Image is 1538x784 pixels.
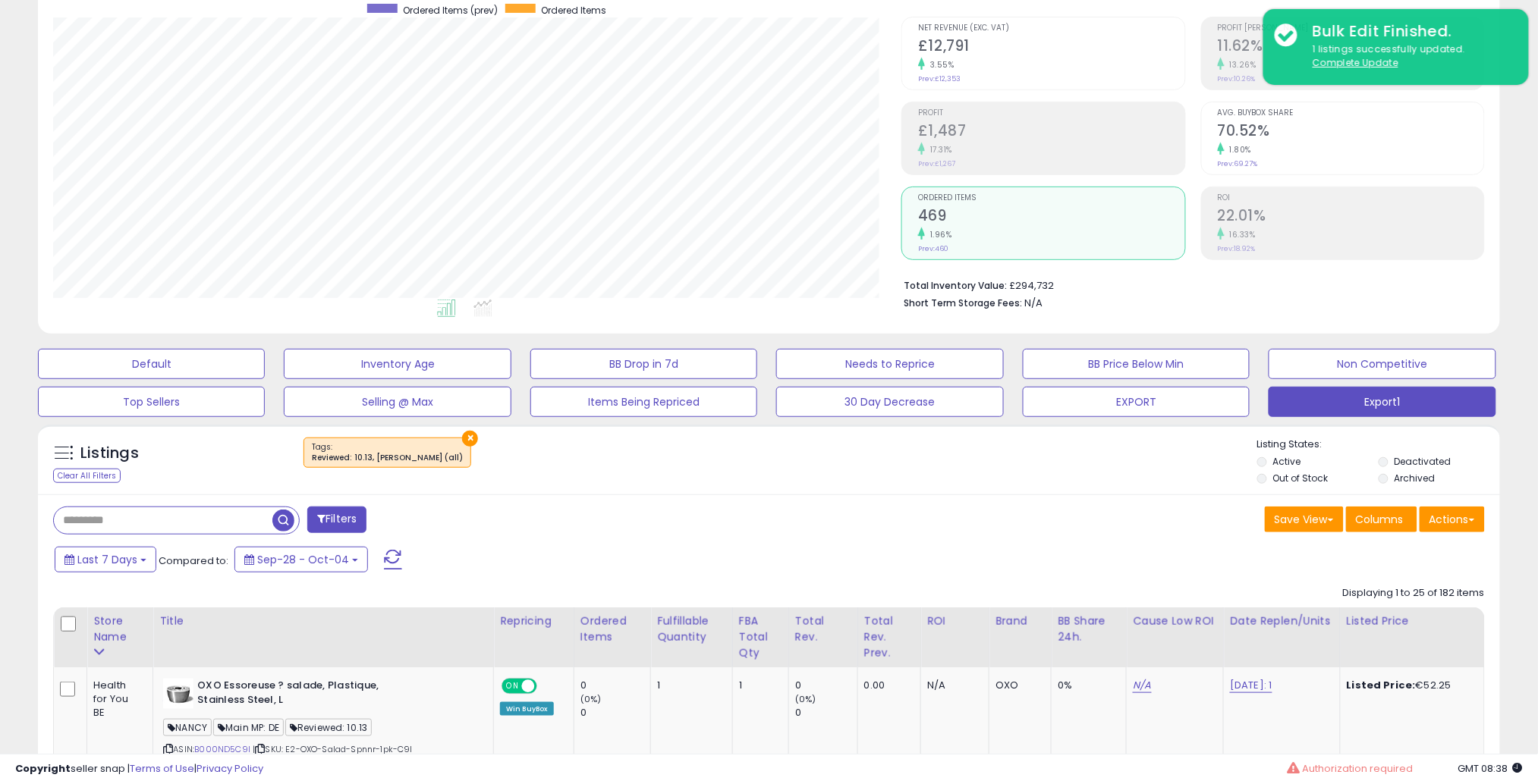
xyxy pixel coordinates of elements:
[864,679,909,692] div: 0.00
[904,275,1474,293] li: £294,732
[739,613,782,661] div: FBA Total Qty
[918,207,1184,227] h2: 469
[1218,37,1484,58] h2: 11.62%
[864,613,914,661] div: Total Rev. Prev.
[1225,59,1257,71] small: 13.26%
[312,453,463,463] div: Reviewed: 10.13, [PERSON_NAME] (all)
[38,387,265,417] button: Top Sellers
[535,680,559,693] span: OFF
[1024,296,1043,310] span: N/A
[1269,349,1496,379] button: Non Competitive
[795,706,857,720] div: 0
[1218,74,1256,83] small: Prev: 10.26%
[580,706,650,720] div: 0
[1347,679,1473,692] div: €52.25
[530,387,757,417] button: Items Being Repriced
[1347,678,1416,692] b: Listed Price:
[38,349,265,379] button: Default
[55,547,156,572] button: Last 7 Days
[77,552,137,567] span: Last 7 Days
[1218,159,1258,168] small: Prev: 69.27%
[500,613,568,629] div: Repricing
[53,469,121,483] div: Clear All Filters
[93,679,141,720] div: Health for You BE
[1458,761,1523,776] span: 2025-10-13 08:38 GMT
[904,279,1007,292] b: Total Inventory Value:
[918,122,1184,143] h2: £1,487
[925,229,952,240] small: 1.96%
[580,679,650,692] div: 0
[1394,455,1451,468] label: Deactivated
[1301,42,1518,71] div: 1 listings successfully updated.
[530,349,757,379] button: BB Drop in 7d
[257,552,349,567] span: Sep-28 - Oct-04
[904,296,1022,309] b: Short Term Storage Fees:
[234,547,368,572] button: Sep-28 - Oct-04
[1225,144,1252,155] small: 1.80%
[197,761,263,776] a: Privacy Policy
[918,37,1184,58] h2: £12,791
[541,4,606,17] span: Ordered Items
[15,761,71,776] strong: Copyright
[197,679,382,710] b: OXO Essoreuse ? salade, Plastique, Stainless Steel, L
[657,613,726,645] div: Fulfillable Quantity
[995,679,1039,692] div: OXO
[776,349,1003,379] button: Needs to Reprice
[995,613,1045,629] div: Brand
[1356,512,1404,527] span: Columns
[307,506,366,533] button: Filters
[1301,20,1518,42] div: Bulk Edit Finished.
[925,59,955,71] small: 3.55%
[163,719,212,736] span: NANCY
[1218,24,1484,33] span: Profit [PERSON_NAME]
[1313,56,1398,69] u: Complete Update
[1218,122,1484,143] h2: 70.52%
[776,387,1003,417] button: 30 Day Decrease
[1273,472,1329,485] label: Out of Stock
[739,679,777,692] div: 1
[312,441,463,464] span: Tags :
[159,554,228,568] span: Compared to:
[1133,613,1217,629] div: Cause Low ROI
[1273,455,1301,468] label: Active
[1420,506,1485,532] button: Actions
[213,719,284,736] span: Main MP: DE
[1133,678,1151,693] a: N/A
[918,24,1184,33] span: Net Revenue (Exc. VAT)
[795,613,851,645] div: Total Rev.
[93,613,146,645] div: Store Name
[159,613,487,629] div: Title
[927,613,983,629] div: ROI
[1230,613,1334,629] div: Date Replen/Units
[1347,613,1478,629] div: Listed Price
[918,244,948,253] small: Prev: 460
[918,109,1184,118] span: Profit
[918,74,961,83] small: Prev: £12,353
[284,387,511,417] button: Selling @ Max
[1394,472,1435,485] label: Archived
[462,431,478,447] button: ×
[80,443,139,464] h5: Listings
[403,4,498,17] span: Ordered Items (prev)
[1218,207,1484,227] h2: 22.01%
[15,762,263,776] div: seller snap | |
[1257,437,1500,452] p: Listing States:
[580,613,644,645] div: Ordered Items
[1224,607,1341,667] th: CSV column name: cust_attr_4_Date Replen/Units
[130,761,194,776] a: Terms of Use
[1230,678,1272,693] a: [DATE]: 1
[795,693,816,705] small: (0%)
[918,159,955,168] small: Prev: £1,267
[657,679,721,692] div: 1
[918,194,1184,202] span: Ordered Items
[194,743,250,756] a: B000ND5C9I
[795,679,857,692] div: 0
[1265,506,1344,532] button: Save View
[284,349,511,379] button: Inventory Age
[927,679,977,692] div: N/A
[1225,229,1256,240] small: 16.33%
[163,679,193,709] img: 31+2XGbvNDL._SL40_.jpg
[1023,349,1250,379] button: BB Price Below Min
[503,680,522,693] span: ON
[285,719,372,736] span: Reviewed: 10.13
